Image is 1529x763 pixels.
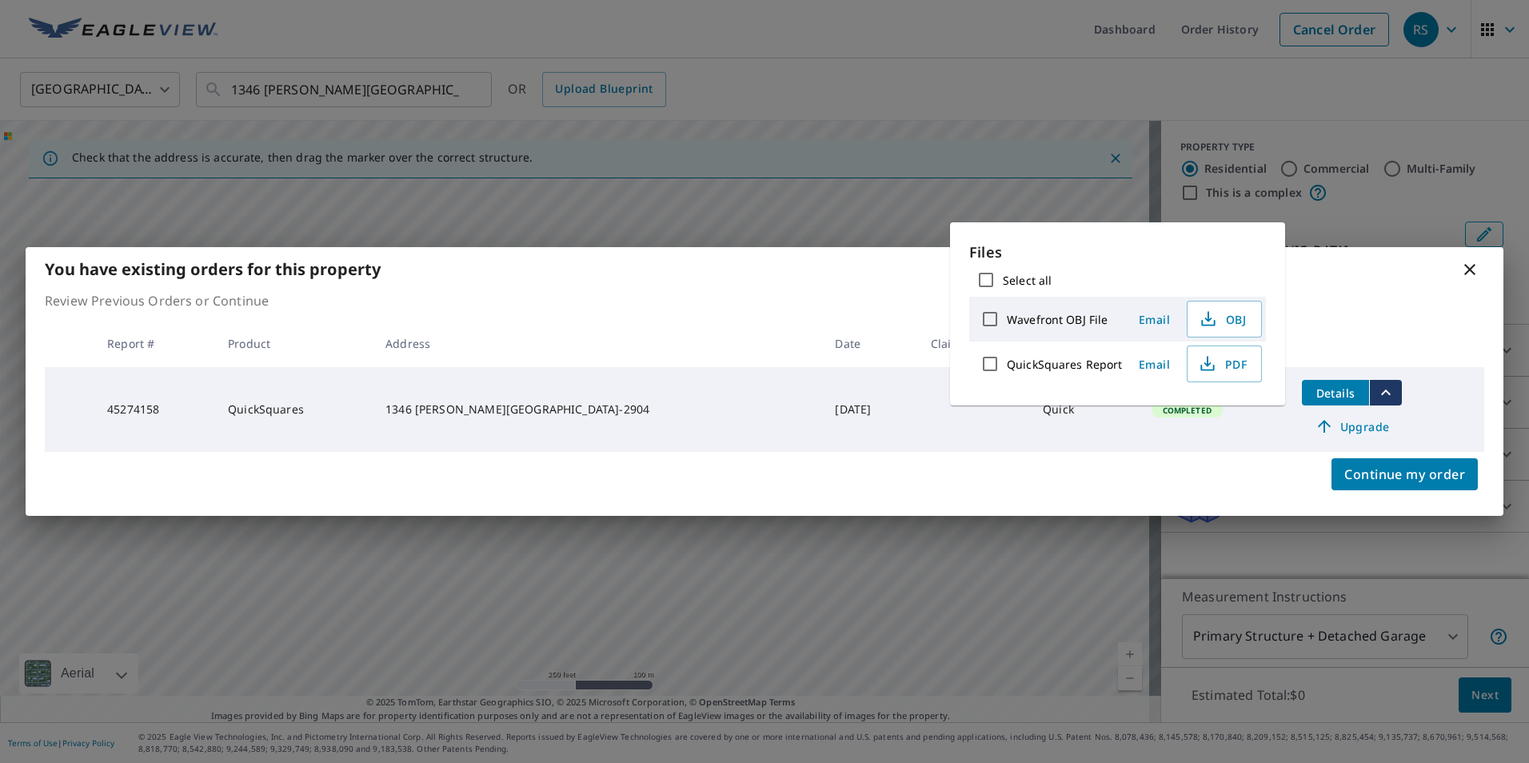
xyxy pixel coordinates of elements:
[1311,385,1359,401] span: Details
[1302,380,1369,405] button: detailsBtn-45274158
[1153,405,1221,416] span: Completed
[1030,367,1138,452] td: Quick
[1369,380,1402,405] button: filesDropdownBtn-45274158
[385,401,809,417] div: 1346 [PERSON_NAME][GEOGRAPHIC_DATA]-2904
[1344,463,1465,485] span: Continue my order
[822,320,917,367] th: Date
[94,320,215,367] th: Report #
[1197,310,1248,329] span: OBJ
[1187,346,1262,382] button: PDF
[822,367,917,452] td: [DATE]
[1129,352,1180,377] button: Email
[45,258,381,280] b: You have existing orders for this property
[1311,417,1392,436] span: Upgrade
[373,320,822,367] th: Address
[1302,413,1402,439] a: Upgrade
[1136,312,1174,327] span: Email
[1007,312,1108,327] label: Wavefront OBJ File
[215,367,373,452] td: QuickSquares
[1003,273,1052,288] label: Select all
[94,367,215,452] td: 45274158
[1007,357,1123,372] label: QuickSquares Report
[1136,357,1174,372] span: Email
[1187,301,1262,338] button: OBJ
[215,320,373,367] th: Product
[1129,307,1180,332] button: Email
[918,320,1030,367] th: Claim ID
[1331,458,1478,490] button: Continue my order
[969,242,1266,263] p: Files
[45,291,1484,310] p: Review Previous Orders or Continue
[1197,354,1248,374] span: PDF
